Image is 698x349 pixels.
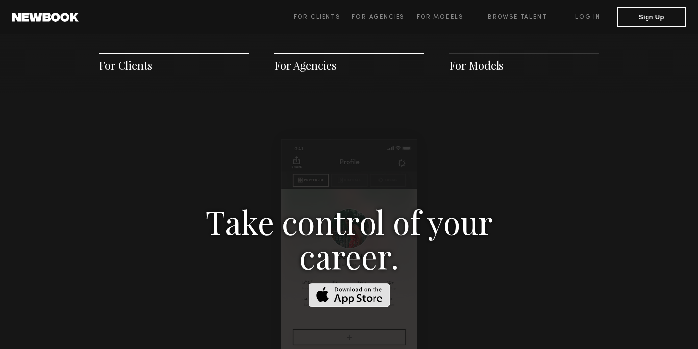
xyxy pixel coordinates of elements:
[352,14,404,20] span: For Agencies
[352,11,416,23] a: For Agencies
[180,204,518,273] h3: Take control of your career.
[274,58,337,73] a: For Agencies
[99,58,152,73] a: For Clients
[294,11,352,23] a: For Clients
[559,11,617,23] a: Log in
[475,11,559,23] a: Browse Talent
[449,58,504,73] a: For Models
[417,11,475,23] a: For Models
[417,14,463,20] span: For Models
[308,283,390,307] img: Download on the App Store
[617,7,686,27] button: Sign Up
[294,14,340,20] span: For Clients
